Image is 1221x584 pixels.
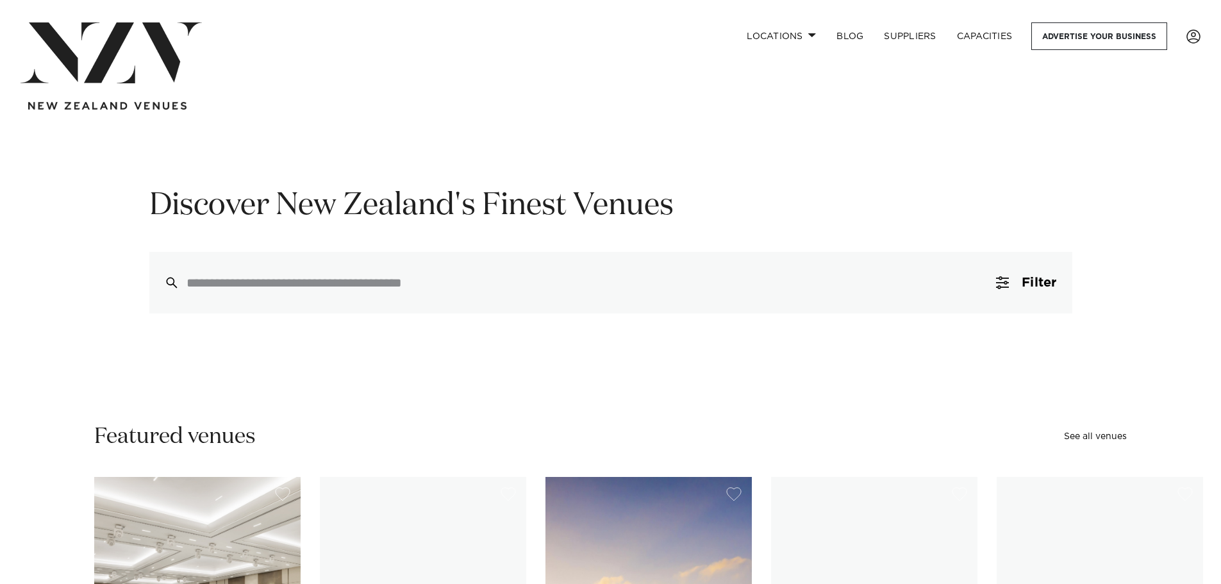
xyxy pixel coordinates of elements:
[947,22,1023,50] a: Capacities
[149,186,1072,226] h1: Discover New Zealand's Finest Venues
[21,22,202,83] img: nzv-logo.png
[981,252,1072,313] button: Filter
[1064,432,1127,441] a: See all venues
[874,22,946,50] a: SUPPLIERS
[28,102,187,110] img: new-zealand-venues-text.png
[94,422,256,451] h2: Featured venues
[826,22,874,50] a: BLOG
[736,22,826,50] a: Locations
[1031,22,1167,50] a: Advertise your business
[1022,276,1056,289] span: Filter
